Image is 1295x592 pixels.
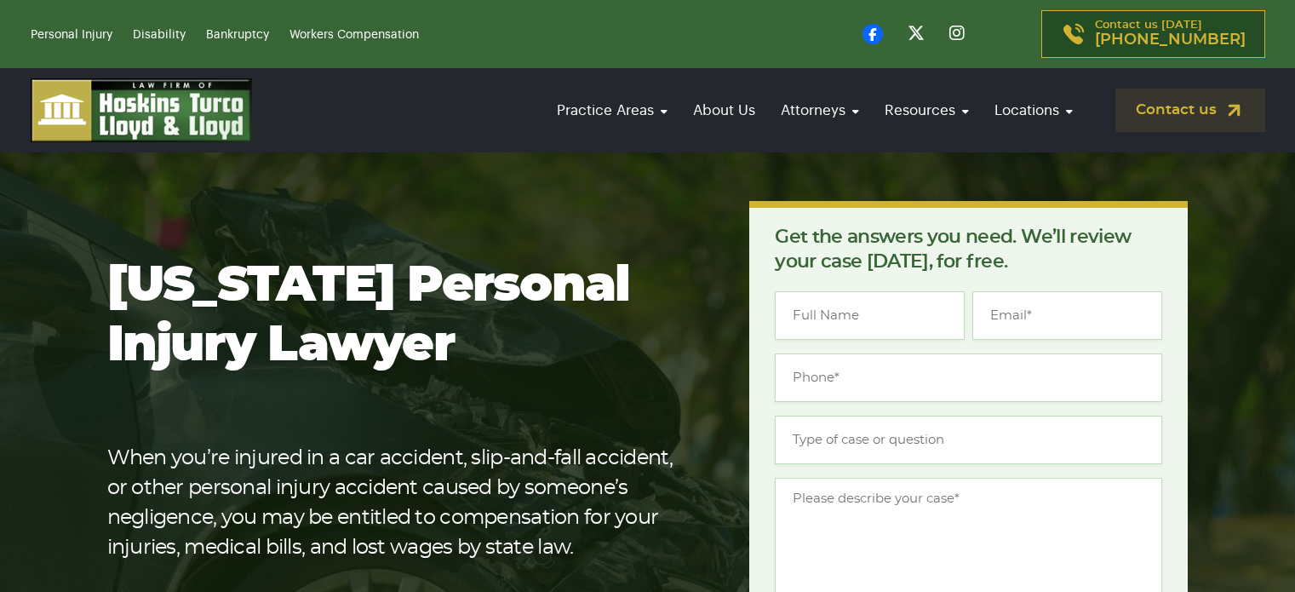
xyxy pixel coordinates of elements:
p: Get the answers you need. We’ll review your case [DATE], for free. [775,225,1162,274]
input: Full Name [775,291,965,340]
h1: [US_STATE] Personal Injury Lawyer [107,256,696,376]
a: Contact us [DATE][PHONE_NUMBER] [1041,10,1265,58]
a: Disability [133,29,186,41]
input: Type of case or question [775,416,1162,464]
a: Bankruptcy [206,29,269,41]
a: Attorneys [772,86,868,135]
p: Contact us [DATE] [1095,20,1246,49]
a: Resources [876,86,977,135]
a: About Us [685,86,764,135]
span: [PHONE_NUMBER] [1095,32,1246,49]
input: Phone* [775,353,1162,402]
a: Personal Injury [31,29,112,41]
img: logo [31,78,252,142]
a: Practice Areas [548,86,676,135]
input: Email* [972,291,1162,340]
a: Workers Compensation [289,29,419,41]
a: Locations [986,86,1081,135]
a: Contact us [1115,89,1265,132]
p: When you’re injured in a car accident, slip-and-fall accident, or other personal injury accident ... [107,444,696,563]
